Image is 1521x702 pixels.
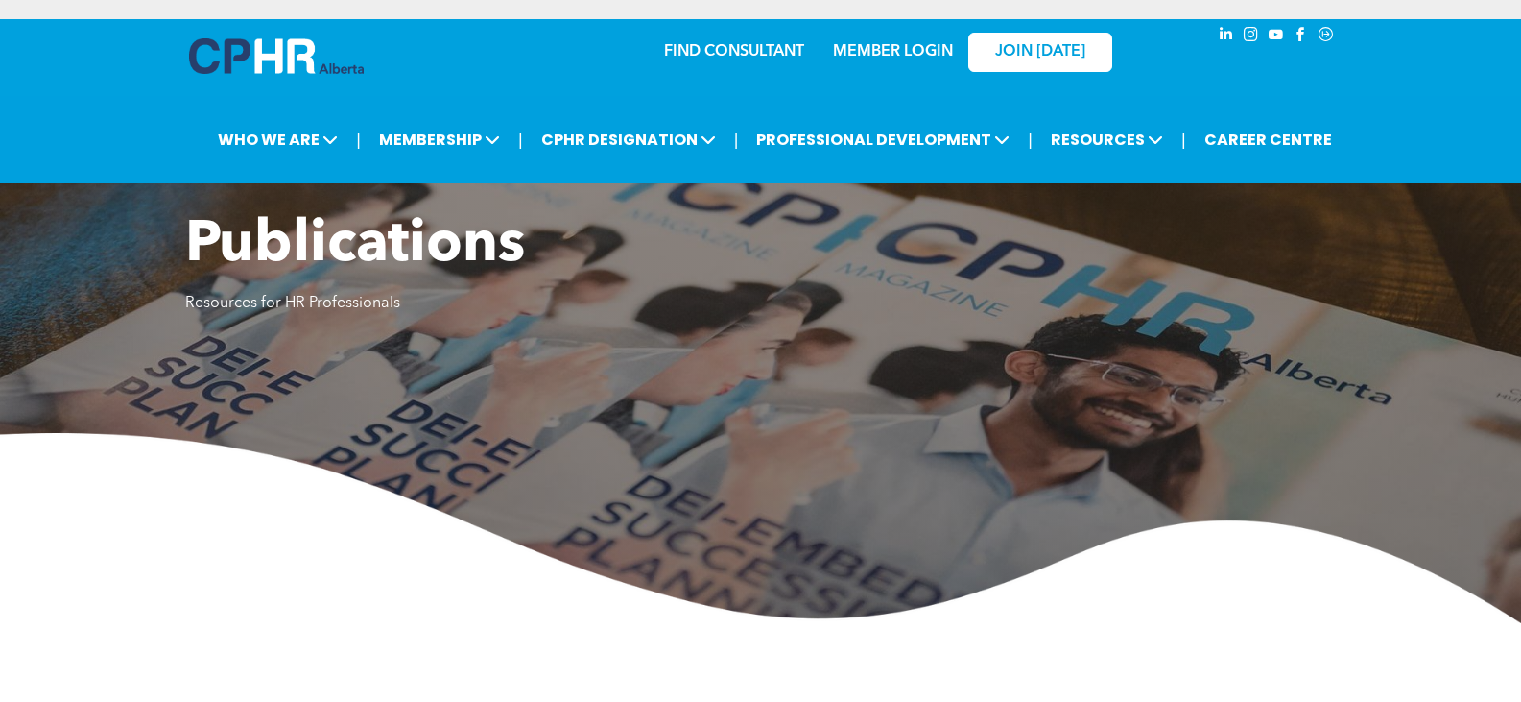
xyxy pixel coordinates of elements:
[1241,24,1262,50] a: instagram
[1316,24,1337,50] a: Social network
[1028,120,1033,159] li: |
[833,44,953,60] a: MEMBER LOGIN
[1266,24,1287,50] a: youtube
[1199,122,1338,157] a: CAREER CENTRE
[750,122,1015,157] span: PROFESSIONAL DEVELOPMENT
[1181,120,1186,159] li: |
[189,38,364,74] img: A blue and white logo for cp alberta
[535,122,722,157] span: CPHR DESIGNATION
[1045,122,1169,157] span: RESOURCES
[1216,24,1237,50] a: linkedin
[968,33,1112,72] a: JOIN [DATE]
[373,122,506,157] span: MEMBERSHIP
[212,122,344,157] span: WHO WE ARE
[995,43,1085,61] span: JOIN [DATE]
[664,44,804,60] a: FIND CONSULTANT
[518,120,523,159] li: |
[1291,24,1312,50] a: facebook
[734,120,739,159] li: |
[185,217,525,275] span: Publications
[356,120,361,159] li: |
[185,296,400,311] span: Resources for HR Professionals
